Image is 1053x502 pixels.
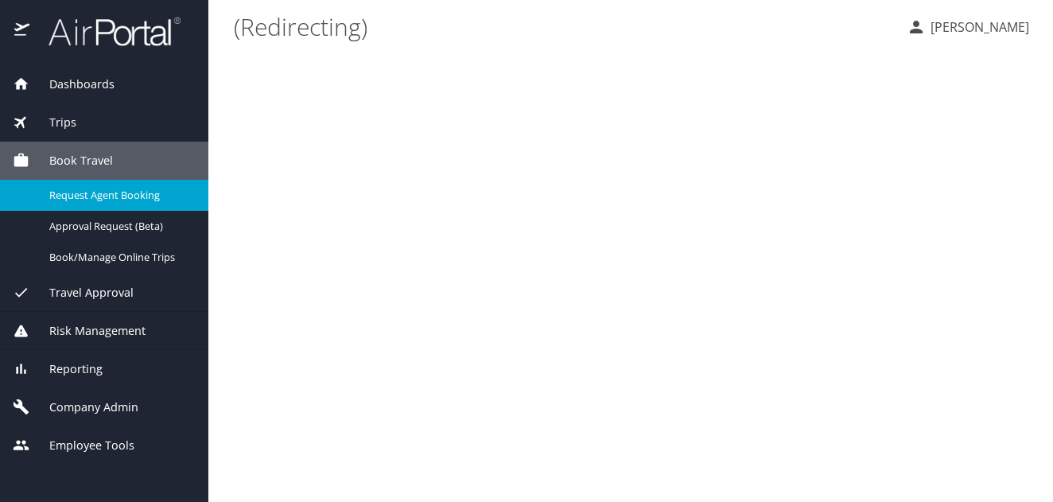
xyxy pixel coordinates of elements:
[29,437,134,454] span: Employee Tools
[29,322,146,340] span: Risk Management
[29,360,103,378] span: Reporting
[29,152,113,169] span: Book Travel
[926,18,1029,37] p: [PERSON_NAME]
[29,284,134,302] span: Travel Approval
[29,399,138,416] span: Company Admin
[49,188,189,203] span: Request Agent Booking
[234,2,894,51] h1: (Redirecting)
[31,16,181,47] img: airportal-logo.png
[49,250,189,265] span: Book/Manage Online Trips
[29,114,76,131] span: Trips
[900,13,1036,41] button: [PERSON_NAME]
[29,76,115,93] span: Dashboards
[49,219,189,234] span: Approval Request (Beta)
[14,16,31,47] img: icon-airportal.png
